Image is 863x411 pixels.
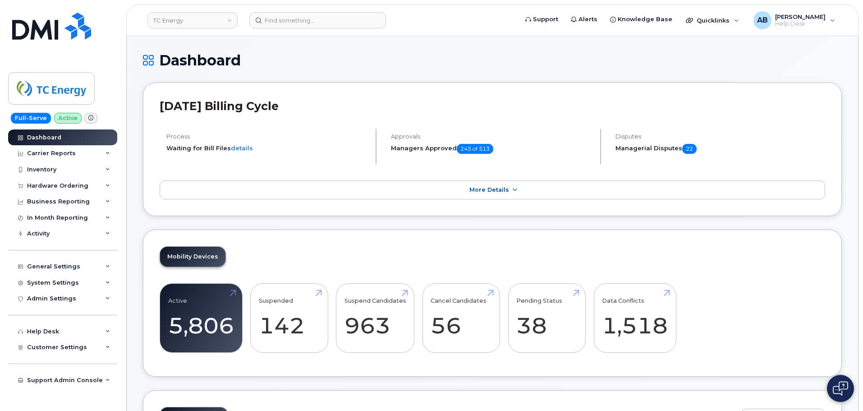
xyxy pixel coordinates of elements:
[168,288,234,348] a: Active 5,806
[160,99,825,113] h2: [DATE] Billing Cycle
[160,247,225,267] a: Mobility Devices
[469,186,509,193] span: More Details
[166,133,368,140] h4: Process
[833,381,848,396] img: Open chat
[615,144,825,154] h5: Managerial Disputes
[166,144,368,152] li: Waiting for Bill Files
[259,288,320,348] a: Suspended 142
[391,133,592,140] h4: Approvals
[231,144,253,152] a: details
[457,144,493,154] span: 245 of 513
[516,288,577,348] a: Pending Status 38
[344,288,406,348] a: Suspend Candidates 963
[682,144,697,154] span: 22
[602,288,668,348] a: Data Conflicts 1,518
[431,288,491,348] a: Cancel Candidates 56
[615,133,825,140] h4: Disputes
[143,52,842,68] h1: Dashboard
[391,144,592,154] h5: Managers Approved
